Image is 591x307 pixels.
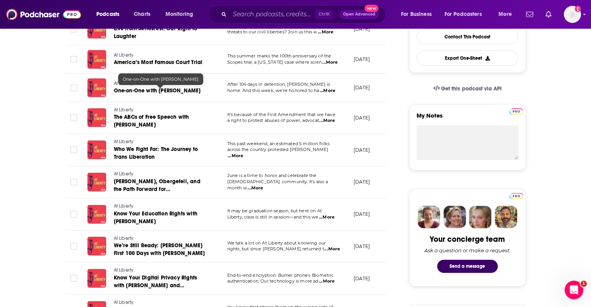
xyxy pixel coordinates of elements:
[427,79,508,98] a: Get this podcast via API
[114,203,207,210] a: At Liberty
[418,206,440,228] img: Sydney Profile
[227,88,319,93] span: home. And this week, we’re honored to ha
[6,7,81,22] a: Podchaser - Follow, Share and Rate Podcasts
[401,9,432,20] span: For Business
[114,171,134,177] span: At Liberty
[123,76,199,82] span: One-on-One with [PERSON_NAME]
[114,87,201,94] span: One-on-One with [PERSON_NAME]
[114,300,134,305] span: At Liberty
[354,275,370,282] p: [DATE]
[364,5,378,12] span: New
[114,178,207,193] a: [PERSON_NAME], Obergefell, and the Path Forward for [DEMOGRAPHIC_DATA] Rights with [PERSON_NAME]
[424,247,511,253] div: Ask a question or make a request.
[564,6,581,23] span: Logged in as aclumedia
[227,59,322,65] span: Scopes trial, a [US_STATE] case where scien
[114,87,206,95] a: One-on-One with [PERSON_NAME]
[114,171,207,178] a: At Liberty
[114,274,197,297] span: Know Your Digital Privacy Rights with [PERSON_NAME] and [PERSON_NAME]
[114,299,207,306] a: At Liberty
[315,9,333,19] span: Ctrl K
[114,146,207,161] a: Who We Fight For: The Journey to Trans Liberation
[439,8,493,21] button: open menu
[469,206,492,228] img: Jules Profile
[565,281,583,299] iframe: Intercom live chat
[354,56,370,62] p: [DATE]
[227,208,322,213] span: It may be graduation season, but here on At
[437,260,498,273] button: Send a message
[228,153,243,159] span: ...More
[114,139,134,144] span: At Liberty
[319,214,335,220] span: ...More
[227,82,330,87] span: After 104 days in detention, [PERSON_NAME] is
[114,236,134,241] span: At Liberty
[134,9,150,20] span: Charts
[70,211,77,218] span: Toggle select row
[70,114,77,121] span: Toggle select row
[575,6,581,12] svg: Add a profile image
[509,108,523,114] img: Podchaser Pro
[114,107,207,114] a: At Liberty
[227,272,334,278] span: End-to-end encryption. Burner phones. Biometric
[227,141,330,146] span: This past weekend, an estimated 5 million folks
[227,214,319,220] span: Liberty, class is still in session—and this we
[343,12,375,16] span: Open Advanced
[114,267,207,274] a: At Liberty
[114,81,134,86] span: At Liberty
[509,192,523,199] a: Pro website
[114,242,207,257] a: We’re Still Ready: [PERSON_NAME] First 100 Days with [PERSON_NAME]
[114,139,207,146] a: At Liberty
[114,107,134,113] span: At Liberty
[227,112,335,117] span: It’s because of the First Amendment that we have
[114,80,206,87] a: At Liberty
[443,206,466,228] img: Barbara Profile
[227,173,317,178] span: June is a time to honor and celebrate the
[91,8,129,21] button: open menu
[248,185,263,191] span: ...More
[114,59,206,66] a: America’s Most Famous Court Trial
[227,147,328,152] span: across the country protested [PERSON_NAME]
[129,8,155,21] a: Charts
[70,56,77,63] span: Toggle select row
[322,59,338,66] span: ...More
[114,25,197,40] span: Live from SeriesFest: Our Right to Laughter
[70,179,77,186] span: Toggle select row
[114,59,203,66] span: America’s Most Famous Court Trial
[70,146,77,153] span: Toggle select row
[354,211,370,217] p: [DATE]
[166,9,193,20] span: Monitoring
[354,243,370,250] p: [DATE]
[417,112,518,125] label: My Notes
[114,52,134,58] span: At Liberty
[564,6,581,23] button: Show profile menu
[230,8,315,21] input: Search podcasts, credits, & more...
[324,246,340,252] span: ...More
[318,29,333,35] span: ...More
[227,240,326,246] span: We talk a lot on At Liberty about knowing our
[216,5,393,23] div: Search podcasts, credits, & more...
[523,8,536,21] a: Show notifications dropdown
[227,29,317,35] span: threats to our civil liberties? Join us this w
[340,10,379,19] button: Open AdvancedNew
[354,147,370,153] p: [DATE]
[114,274,207,290] a: Know Your Digital Privacy Rights with [PERSON_NAME] and [PERSON_NAME]
[509,107,523,114] a: Pro website
[499,9,512,20] span: More
[495,206,517,228] img: Jon Profile
[354,114,370,121] p: [DATE]
[227,53,331,59] span: This summer marks the 100th anniversary of the
[114,113,207,129] a: The ABCs of Free Speech with [PERSON_NAME]
[509,193,523,199] img: Podchaser Pro
[114,146,198,160] span: Who We Fight For: The Journey to Trans Liberation
[564,6,581,23] img: User Profile
[493,8,521,21] button: open menu
[96,9,119,20] span: Podcasts
[114,52,206,59] a: At Liberty
[445,9,482,20] span: For Podcasters
[70,26,77,33] span: Toggle select row
[354,179,370,185] p: [DATE]
[227,246,324,251] span: rights, but since [PERSON_NAME] returned t
[417,29,518,44] a: Contact This Podcast
[441,85,501,92] span: Get this podcast via API
[430,234,505,244] div: Your concierge team
[114,25,207,40] a: Live from SeriesFest: Our Right to Laughter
